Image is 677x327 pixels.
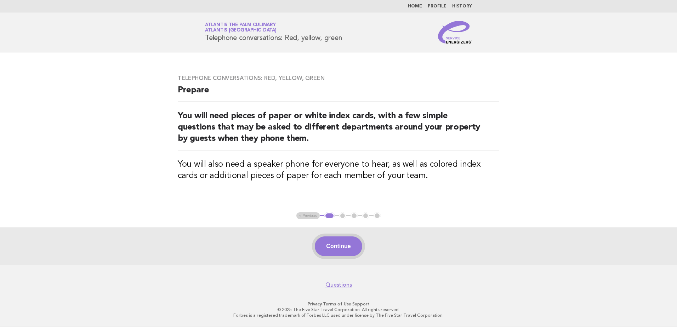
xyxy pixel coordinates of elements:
h2: You will need pieces of paper or white index cards, with a few simple questions that may be asked... [178,110,499,150]
button: Continue [315,236,362,256]
img: Service Energizers [438,21,472,44]
h1: Telephone conversations: Red, yellow, green [205,23,342,41]
a: Atlantis The Palm CulinaryAtlantis [GEOGRAPHIC_DATA] [205,23,277,33]
h3: Telephone conversations: Red, yellow, green [178,75,499,82]
span: Atlantis [GEOGRAPHIC_DATA] [205,28,277,33]
p: · · [122,301,555,307]
a: Support [352,302,370,306]
h2: Prepare [178,85,499,102]
a: History [452,4,472,8]
button: 1 [324,212,335,219]
a: Home [408,4,422,8]
a: Questions [325,281,352,288]
h3: You will also need a speaker phone for everyone to hear, as well as colored index cards or additi... [178,159,499,182]
a: Terms of Use [323,302,351,306]
p: © 2025 The Five Star Travel Corporation. All rights reserved. [122,307,555,312]
a: Profile [428,4,446,8]
a: Privacy [308,302,322,306]
p: Forbes is a registered trademark of Forbes LLC used under license by The Five Star Travel Corpora... [122,312,555,318]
